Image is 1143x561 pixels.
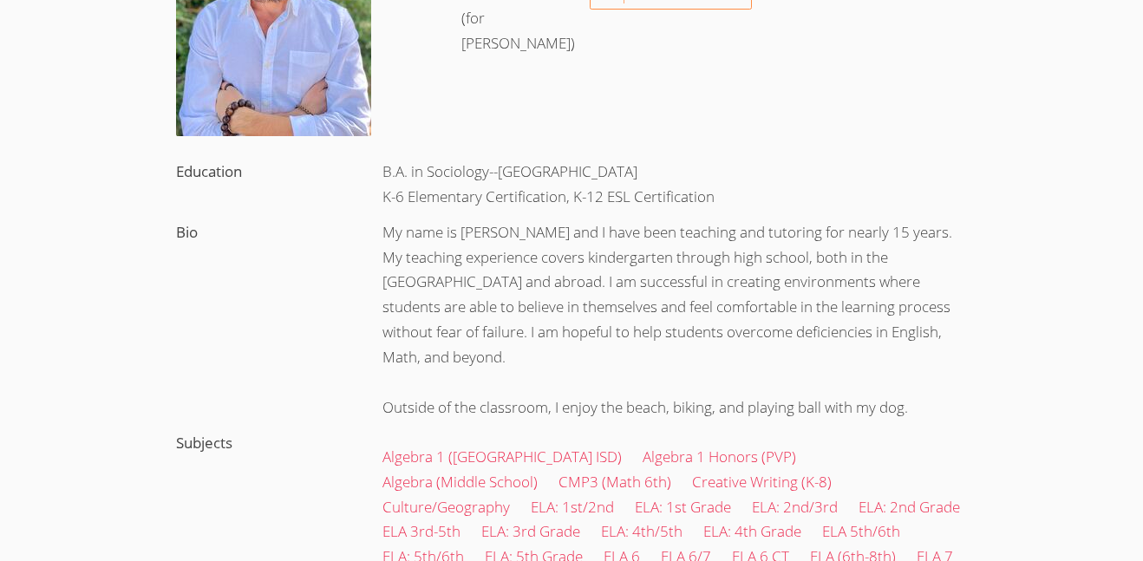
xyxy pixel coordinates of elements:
[531,497,614,517] a: ELA: 1st/2nd
[382,497,510,517] a: Culture/Geography
[176,433,232,453] label: Subjects
[481,521,580,541] a: ELA: 3rd Grade
[703,521,801,541] a: ELA: 4th Grade
[859,497,960,517] a: ELA: 2nd Grade
[692,472,832,492] a: Creative Writing (K-8)
[643,447,796,466] a: Algebra 1 Honors (PVP)
[601,521,683,541] a: ELA: 4th/5th
[822,521,900,541] a: ELA 5th/6th
[176,222,198,242] label: Bio
[558,472,671,492] a: CMP3 (Math 6th)
[382,472,538,492] a: Algebra (Middle School)
[382,447,622,466] a: Algebra 1 ([GEOGRAPHIC_DATA] ISD)
[176,161,242,181] label: Education
[366,154,983,215] div: B.A. in Sociology--[GEOGRAPHIC_DATA] K-6 Elementary Certification, K-12 ESL Certification
[635,497,731,517] a: ELA: 1st Grade
[752,497,838,517] a: ELA: 2nd/3rd
[366,215,983,426] div: My name is [PERSON_NAME] and I have been teaching and tutoring for nearly 15 years. My teaching e...
[382,521,460,541] a: ELA 3rd-5th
